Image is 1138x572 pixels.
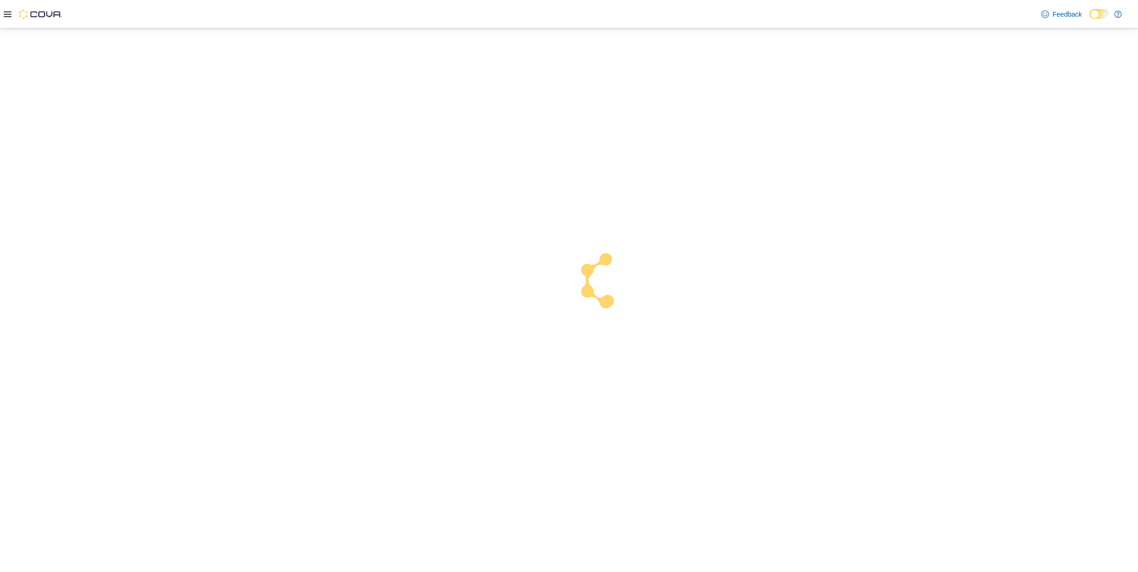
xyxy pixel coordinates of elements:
[1038,5,1086,24] a: Feedback
[19,10,62,19] img: Cova
[1089,9,1109,19] input: Dark Mode
[569,246,640,317] img: cova-loader
[1053,10,1082,19] span: Feedback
